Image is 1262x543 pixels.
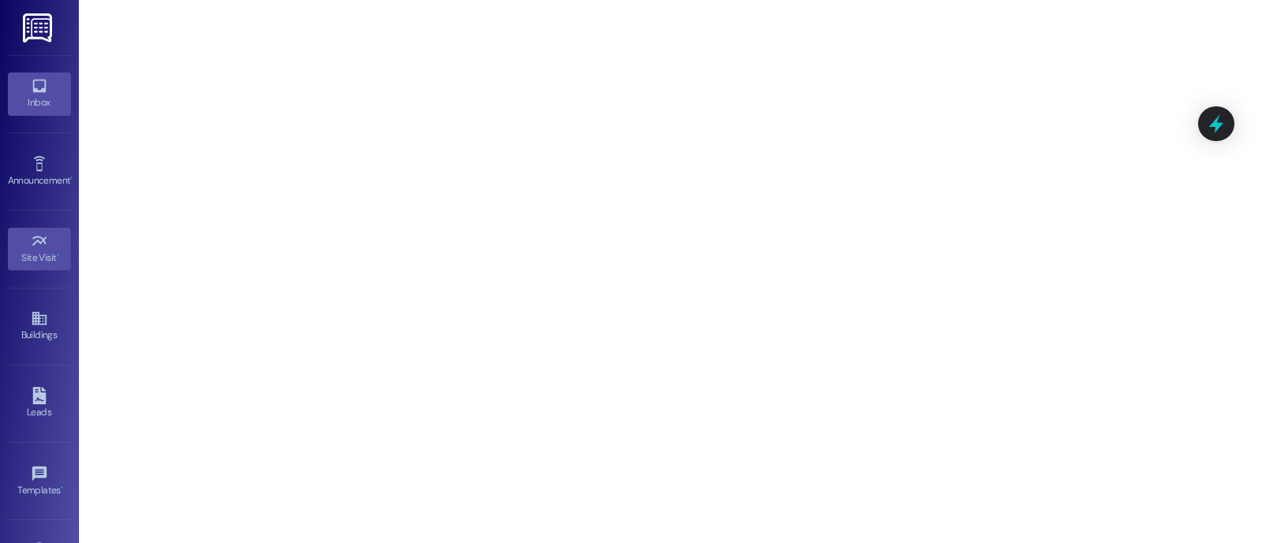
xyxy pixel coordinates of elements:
[8,73,71,115] a: Inbox
[57,250,59,261] span: •
[70,173,73,184] span: •
[8,305,71,348] a: Buildings
[8,382,71,425] a: Leads
[8,460,71,503] a: Templates •
[61,482,63,493] span: •
[23,13,55,43] img: ResiDesk Logo
[8,228,71,270] a: Site Visit •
